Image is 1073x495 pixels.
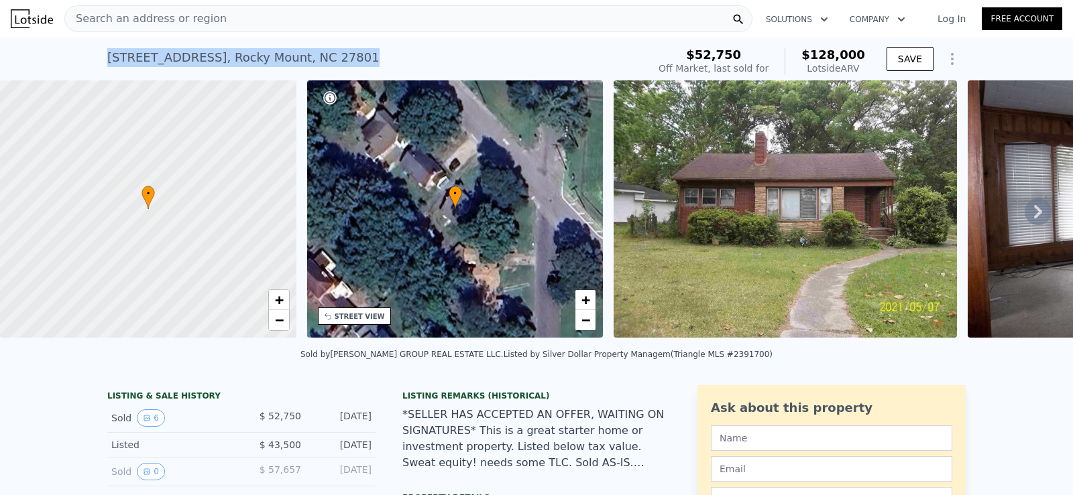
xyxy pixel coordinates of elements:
span: Search an address or region [65,11,227,27]
button: View historical data [137,409,165,427]
div: Sold [111,463,231,480]
div: Ask about this property [711,399,952,417]
div: [DATE] [312,409,372,427]
span: − [274,311,283,328]
span: $128,000 [801,48,865,62]
input: Name [711,425,952,451]
span: • [142,188,155,200]
span: + [274,291,283,308]
div: *SELLER HAS ACCEPTED AN OFFER, WAITING ON SIGNATURES* This is a great starter home or investment ... [402,407,671,471]
a: Zoom out [269,310,289,330]
img: Lotside [11,9,53,28]
span: • [449,188,462,200]
button: SAVE [887,47,934,71]
span: $52,750 [686,48,741,62]
a: Zoom in [269,290,289,310]
div: Listing Remarks (Historical) [402,391,671,401]
span: − [581,311,590,328]
input: Email [711,456,952,482]
div: • [449,186,462,209]
div: LISTING & SALE HISTORY [107,391,376,404]
a: Zoom in [575,290,596,310]
span: $ 52,750 [260,411,301,421]
div: Sold [111,409,231,427]
a: Zoom out [575,310,596,330]
span: $ 57,657 [260,464,301,475]
span: $ 43,500 [260,439,301,450]
button: Show Options [939,46,966,72]
button: Company [839,7,916,31]
div: Listed by Silver Dollar Property Managem (Triangle MLS #2391700) [504,350,773,359]
div: [DATE] [312,438,372,451]
button: Solutions [755,7,839,31]
div: STREET VIEW [335,311,385,322]
div: Lotside ARV [801,62,865,75]
a: Free Account [982,7,1062,30]
div: • [142,186,155,209]
span: + [581,291,590,308]
div: [DATE] [312,463,372,480]
div: Sold by [PERSON_NAME] GROUP REAL ESTATE LLC . [300,350,504,359]
div: Listed [111,438,231,451]
img: Sale: 81937349 Parcel: 76691854 [614,80,957,338]
div: Off Market, last sold for [659,62,769,75]
div: [STREET_ADDRESS] , Rocky Mount , NC 27801 [107,48,380,67]
a: Log In [921,12,982,25]
button: View historical data [137,463,165,480]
